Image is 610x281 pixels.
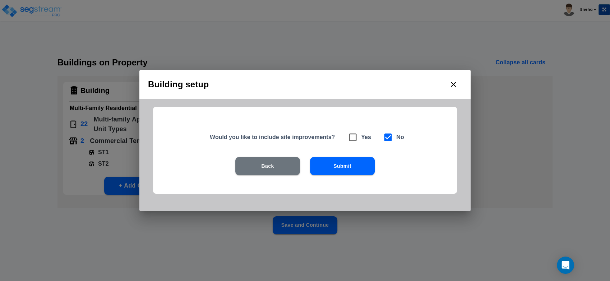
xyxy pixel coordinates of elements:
[361,132,371,142] h6: Yes
[235,157,300,175] button: Back
[310,157,375,175] button: Submit
[210,133,339,141] h5: Would you like to include site improvements?
[557,257,574,274] div: Open Intercom Messenger
[445,76,462,93] button: close
[139,70,471,99] h2: Building setup
[396,132,404,142] h6: No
